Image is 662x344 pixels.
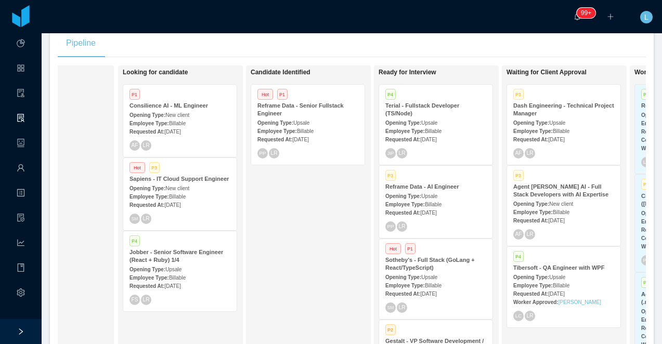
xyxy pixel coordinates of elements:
[385,243,401,254] span: Hot
[385,210,420,216] strong: Requested At:
[548,218,564,223] span: [DATE]
[270,150,277,156] span: LR
[548,137,564,142] span: [DATE]
[513,251,524,262] span: P4
[421,193,437,199] span: Upsale
[164,202,180,208] span: [DATE]
[17,33,25,55] a: icon: pie-chart
[165,186,189,191] span: New client
[129,249,223,263] strong: Jobber - Senior Software Engineer (React + Ruby) 1/4
[387,223,394,229] span: PP
[149,162,160,173] span: P3
[129,102,208,109] strong: Consilience AI - ML Engineer
[513,264,604,271] strong: Tibersoft - QA Engineer with WPF
[513,102,614,116] strong: Dash Engineering - Technical Project Manager
[385,120,421,126] strong: Opening Type:
[379,69,524,76] h1: Ready for Interview
[526,313,533,319] span: LR
[131,297,138,302] span: FS
[277,89,288,100] span: P1
[513,89,524,100] span: P3
[513,299,559,305] strong: Worker Approved:
[129,186,165,191] strong: Opening Type:
[169,275,186,281] span: Billable
[257,137,292,142] strong: Requested At:
[385,102,459,116] strong: Terial - Fullstack Developer (TS/Node)
[131,142,138,148] span: AF
[574,13,581,20] i: icon: bell
[17,284,25,305] i: icon: setting
[398,150,405,156] span: LR
[385,202,425,207] strong: Employee Type:
[17,209,25,230] i: icon: file-protect
[515,313,522,319] span: LC
[420,291,436,297] span: [DATE]
[513,283,553,288] strong: Employee Type:
[644,11,648,23] span: L
[297,128,314,134] span: Billable
[420,210,436,216] span: [DATE]
[129,283,164,289] strong: Requested At:
[129,267,165,272] strong: Opening Type:
[385,137,420,142] strong: Requested At:
[385,291,420,297] strong: Requested At:
[385,283,425,288] strong: Employee Type:
[129,194,169,200] strong: Employee Type:
[398,223,405,229] span: LR
[257,102,344,116] strong: Reframe Data - Senior Fullstack Engineer
[129,176,229,182] strong: Sapiens - IT Cloud Support Engineer
[385,257,475,271] strong: Sotheby's - Full Stack (GoLang + React/TypeScript)
[405,243,416,254] span: P1
[129,89,140,100] span: P1
[17,158,25,180] a: icon: user
[607,13,614,20] i: icon: plus
[164,283,180,289] span: [DATE]
[641,277,652,288] span: P4
[553,209,569,215] span: Billable
[17,183,25,205] a: icon: profile
[385,193,421,199] strong: Opening Type:
[129,202,164,208] strong: Requested At:
[164,129,180,135] span: [DATE]
[643,160,650,165] span: LC
[165,112,189,118] span: New client
[129,162,145,173] span: Hot
[17,234,25,255] i: icon: line-chart
[420,137,436,142] span: [DATE]
[421,274,437,280] span: Upsale
[549,201,573,207] span: New client
[257,120,293,126] strong: Opening Type:
[385,89,396,100] span: P4
[385,128,425,134] strong: Employee Type:
[515,231,522,237] span: AF
[513,201,549,207] strong: Opening Type:
[513,120,549,126] strong: Opening Type:
[17,83,25,105] a: icon: audit
[293,120,309,126] span: Upsale
[526,150,533,156] span: LR
[17,133,25,155] a: icon: robot
[515,150,522,156] span: AF
[169,194,186,200] span: Billable
[553,283,569,288] span: Billable
[513,170,524,181] span: P3
[387,151,394,156] span: JIP
[548,291,564,297] span: [DATE]
[257,89,273,100] span: Hot
[17,109,25,130] i: icon: solution
[526,231,533,237] span: LR
[641,89,652,100] span: P4
[385,274,421,280] strong: Opening Type:
[385,183,459,190] strong: Reframe Data - AI Engineer
[142,297,149,302] span: LR
[643,258,650,263] span: PP
[169,121,186,126] span: Billable
[17,58,25,80] a: icon: appstore
[257,128,297,134] strong: Employee Type:
[425,283,442,288] span: Billable
[513,183,608,197] strong: Agent [PERSON_NAME] AI - Full Stack Developers with AI Expertise
[559,299,601,305] a: [PERSON_NAME]
[425,202,442,207] span: Billable
[641,179,652,190] span: P3
[513,274,549,280] strong: Opening Type:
